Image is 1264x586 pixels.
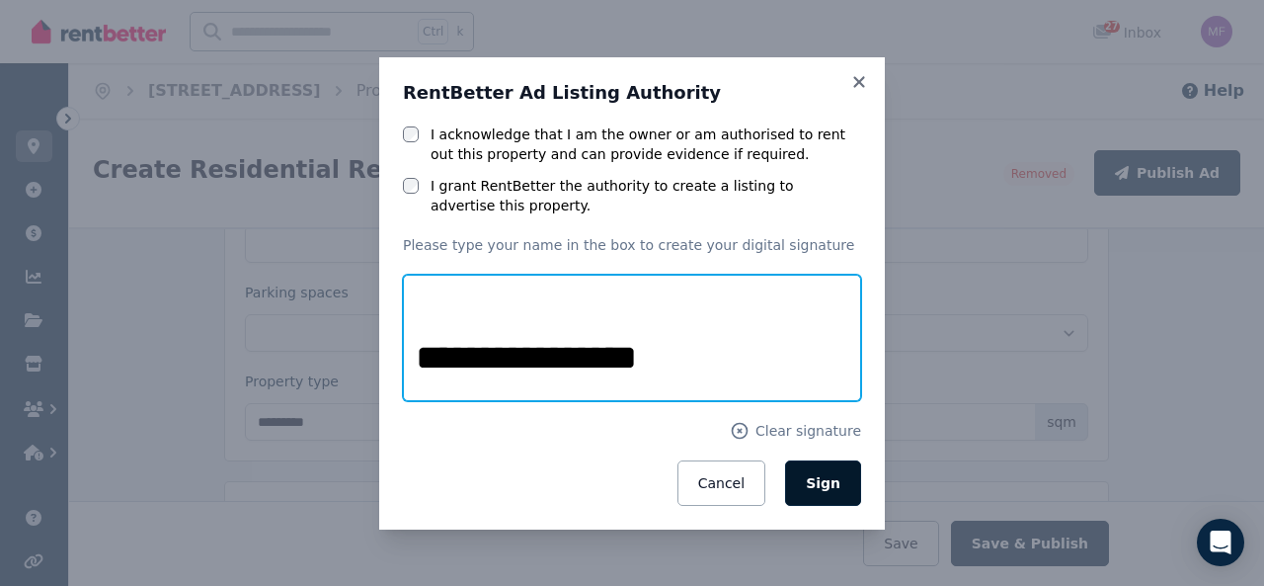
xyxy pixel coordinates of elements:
[785,460,861,506] button: Sign
[755,421,861,441] span: Clear signature
[403,81,861,105] h3: RentBetter Ad Listing Authority
[677,460,765,506] button: Cancel
[1197,519,1244,566] div: Open Intercom Messenger
[403,235,861,255] p: Please type your name in the box to create your digital signature
[431,125,861,164] label: I acknowledge that I am the owner or am authorised to rent out this property and can provide evid...
[431,176,861,215] label: I grant RentBetter the authority to create a listing to advertise this property.
[806,475,840,491] span: Sign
